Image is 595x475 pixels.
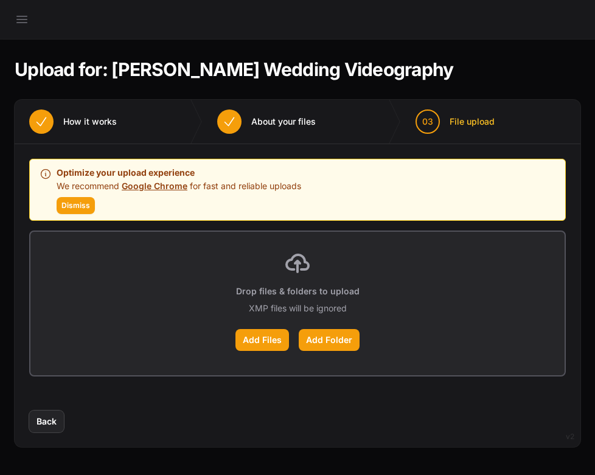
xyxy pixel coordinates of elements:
[566,429,574,444] div: v2
[122,181,187,191] a: Google Chrome
[203,100,330,144] button: About your files
[57,180,301,192] p: We recommend for fast and reliable uploads
[401,100,509,144] button: 03 File upload
[422,116,433,128] span: 03
[299,329,360,351] label: Add Folder
[236,285,360,297] p: Drop files & folders to upload
[61,201,90,210] span: Dismiss
[251,116,316,128] span: About your files
[57,165,301,180] p: Optimize your upload experience
[15,58,453,80] h1: Upload for: [PERSON_NAME] Wedding Videography
[37,415,57,428] span: Back
[57,197,95,214] button: Dismiss
[29,411,64,432] button: Back
[235,329,289,351] label: Add Files
[63,116,117,128] span: How it works
[450,116,495,128] span: File upload
[15,100,131,144] button: How it works
[249,302,347,314] p: XMP files will be ignored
